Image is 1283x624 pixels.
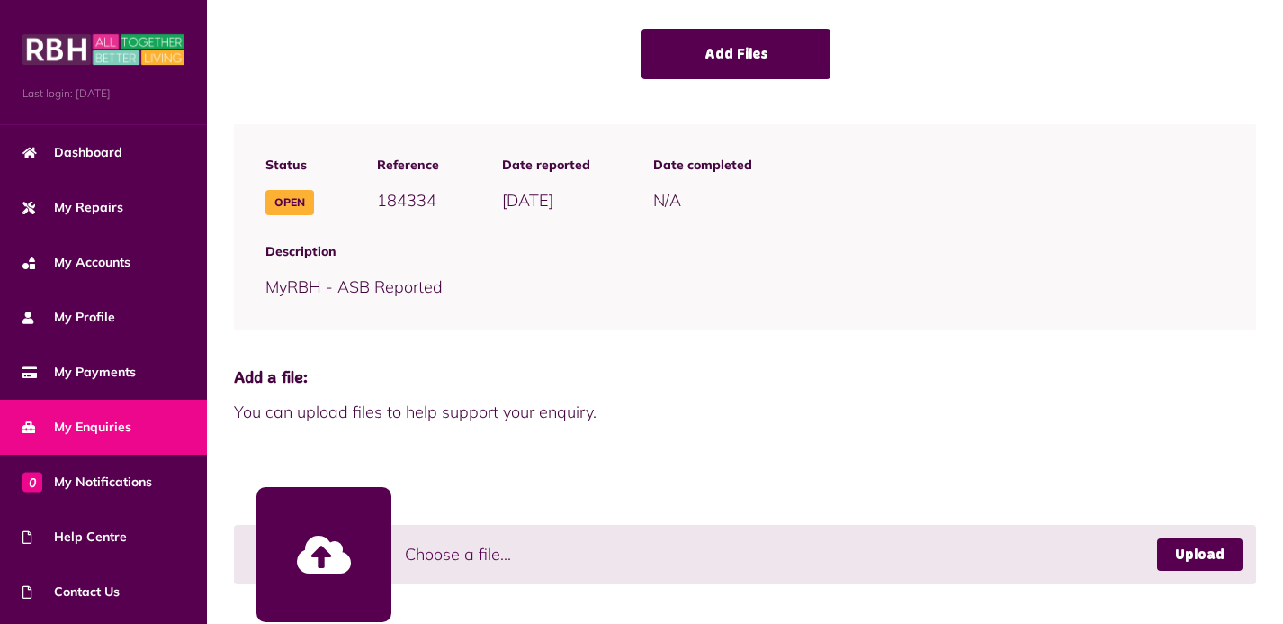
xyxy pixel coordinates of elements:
[22,143,122,162] span: Dashboard
[653,156,752,175] span: Date completed
[265,242,1225,261] span: Description
[22,473,152,492] span: My Notifications
[234,366,1256,391] span: Add a file:
[265,190,314,215] span: Open
[234,400,1256,424] span: You can upload files to help support your enquiry.
[653,190,681,211] span: N/A
[22,32,184,68] img: MyRBH
[641,29,830,79] a: Add Files
[22,198,123,217] span: My Repairs
[377,156,439,175] span: Reference
[265,276,443,297] span: MyRBH - ASB Reported
[22,363,136,382] span: My Payments
[22,253,130,272] span: My Accounts
[1157,538,1243,571] a: Upload
[502,190,553,211] span: [DATE]
[22,86,184,102] span: Last login: [DATE]
[22,308,115,327] span: My Profile
[22,418,131,437] span: My Enquiries
[377,190,436,211] span: 184334
[22,583,120,601] span: Contact Us
[405,542,511,566] span: Choose a file...
[265,156,314,175] span: Status
[22,472,42,492] span: 0
[502,156,590,175] span: Date reported
[22,528,127,547] span: Help Centre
